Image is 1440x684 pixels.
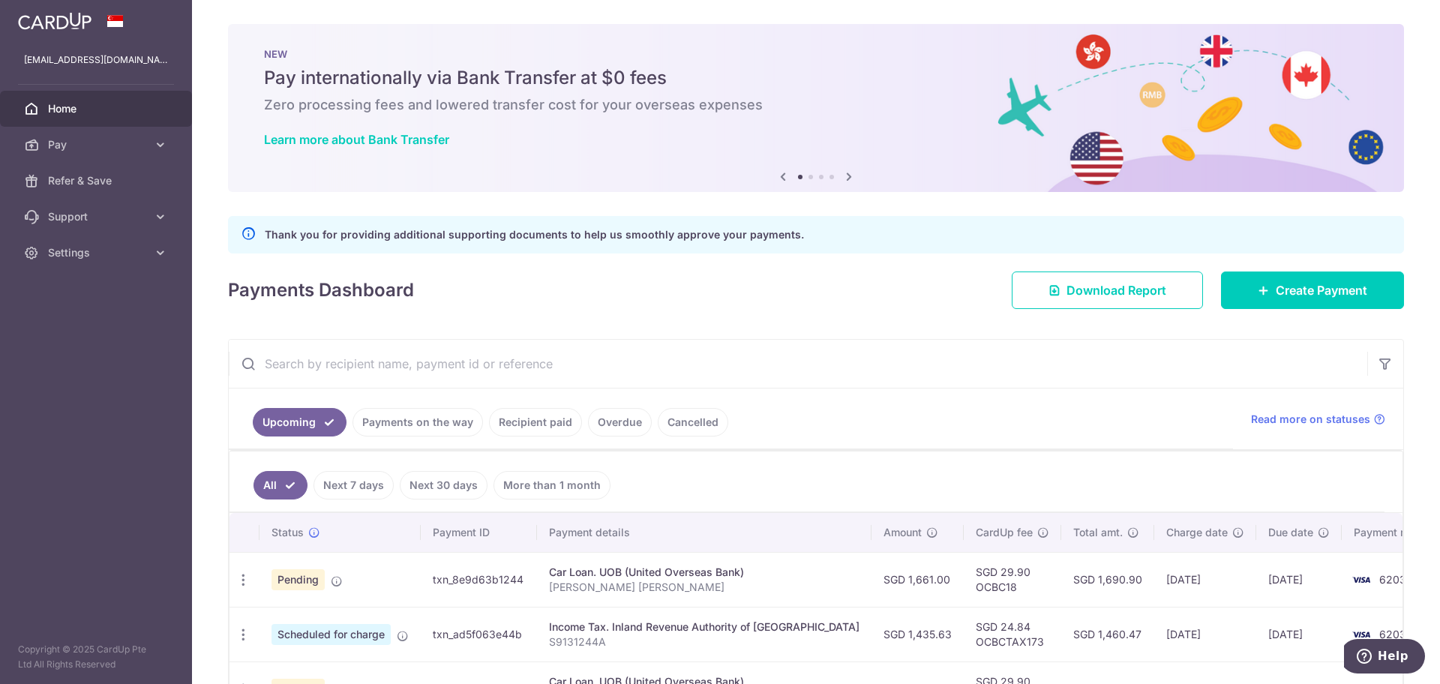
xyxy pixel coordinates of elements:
span: Support [48,209,147,224]
span: Home [48,101,147,116]
span: Read more on statuses [1251,412,1370,427]
div: Car Loan. UOB (United Overseas Bank) [549,565,859,580]
a: Payments on the way [352,408,483,436]
a: Next 7 days [313,471,394,499]
a: Upcoming [253,408,346,436]
span: CardUp fee [976,525,1033,540]
span: Total amt. [1073,525,1123,540]
span: Due date [1268,525,1313,540]
td: SGD 29.90 OCBC18 [964,552,1061,607]
a: More than 1 month [493,471,610,499]
p: Thank you for providing additional supporting documents to help us smoothly approve your payments. [265,226,804,244]
span: Refer & Save [48,173,147,188]
span: Download Report [1066,281,1166,299]
a: Create Payment [1221,271,1404,309]
img: Bank Card [1346,571,1376,589]
span: Amount [883,525,922,540]
a: All [253,471,307,499]
input: Search by recipient name, payment id or reference [229,340,1367,388]
a: Learn more about Bank Transfer [264,132,449,147]
img: CardUp [18,12,91,30]
a: Overdue [588,408,652,436]
a: Recipient paid [489,408,582,436]
td: [DATE] [1154,552,1256,607]
td: SGD 1,661.00 [871,552,964,607]
td: SGD 24.84 OCBCTAX173 [964,607,1061,661]
a: Download Report [1012,271,1203,309]
img: Bank Card [1346,625,1376,643]
span: Scheduled for charge [271,624,391,645]
span: 6203 [1379,628,1406,640]
span: Settings [48,245,147,260]
p: NEW [264,48,1368,60]
a: Read more on statuses [1251,412,1385,427]
h4: Payments Dashboard [228,277,414,304]
td: txn_ad5f063e44b [421,607,537,661]
th: Payment details [537,513,871,552]
th: Payment ID [421,513,537,552]
span: Status [271,525,304,540]
span: Pay [48,137,147,152]
iframe: Opens a widget where you can find more information [1344,639,1425,676]
td: txn_8e9d63b1244 [421,552,537,607]
p: [EMAIL_ADDRESS][DOMAIN_NAME] [24,52,168,67]
h6: Zero processing fees and lowered transfer cost for your overseas expenses [264,96,1368,114]
p: S9131244A [549,634,859,649]
div: Income Tax. Inland Revenue Authority of [GEOGRAPHIC_DATA] [549,619,859,634]
h5: Pay internationally via Bank Transfer at $0 fees [264,66,1368,90]
img: Bank transfer banner [228,24,1404,192]
span: Pending [271,569,325,590]
td: SGD 1,460.47 [1061,607,1154,661]
td: [DATE] [1154,607,1256,661]
td: [DATE] [1256,607,1342,661]
p: [PERSON_NAME] [PERSON_NAME] [549,580,859,595]
td: SGD 1,690.90 [1061,552,1154,607]
span: Charge date [1166,525,1228,540]
a: Next 30 days [400,471,487,499]
span: Create Payment [1276,281,1367,299]
td: [DATE] [1256,552,1342,607]
span: 6203 [1379,573,1406,586]
a: Cancelled [658,408,728,436]
td: SGD 1,435.63 [871,607,964,661]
